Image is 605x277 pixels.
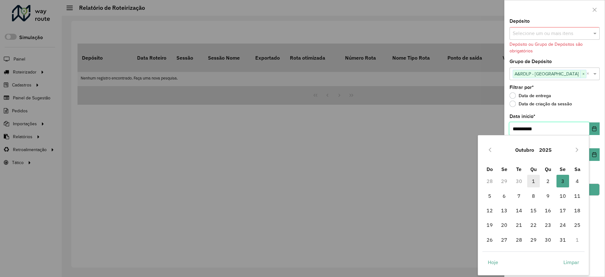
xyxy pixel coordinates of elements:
span: Se [560,166,566,172]
td: 22 [526,218,541,232]
span: 26 [483,233,496,246]
td: 30 [511,174,526,188]
td: 9 [541,189,555,203]
button: Choose Year [537,142,554,157]
span: 8 [527,190,540,202]
td: 13 [497,203,511,218]
td: 1 [570,233,585,247]
td: 31 [556,233,570,247]
td: 12 [482,203,497,218]
span: 2 [542,175,554,187]
span: 9 [542,190,554,202]
td: 30 [541,233,555,247]
span: 3 [556,175,569,187]
span: 22 [527,219,540,231]
span: 14 [513,204,525,217]
td: 4 [570,174,585,188]
span: 30 [542,233,554,246]
td: 7 [511,189,526,203]
td: 28 [482,174,497,188]
span: Qu [545,166,551,172]
label: Data de entrega [510,92,551,99]
span: 16 [542,204,554,217]
td: 2 [541,174,555,188]
button: Choose Date [589,148,600,161]
span: 25 [571,219,584,231]
button: Hoje [482,256,504,268]
label: Data de criação da sessão [510,101,572,107]
button: Choose Date [589,122,600,135]
label: Filtrar por [510,84,534,91]
span: Se [501,166,507,172]
label: Data início [510,113,535,120]
span: 7 [513,190,525,202]
span: 12 [483,204,496,217]
label: Depósito [510,17,530,25]
span: Te [516,166,521,172]
td: 3 [556,174,570,188]
span: Hoje [488,258,498,266]
span: 17 [556,204,569,217]
label: Grupo de Depósito [510,58,552,65]
td: 29 [497,174,511,188]
span: Limpar [563,258,579,266]
span: 20 [498,219,510,231]
span: 5 [483,190,496,202]
td: 15 [526,203,541,218]
td: 21 [511,218,526,232]
span: 31 [556,233,569,246]
formly-validation-message: Depósito ou Grupo de Depósitos são obrigatórios [510,42,583,53]
span: 23 [542,219,554,231]
div: Choose Date [478,135,589,275]
span: 4 [571,175,584,187]
td: 27 [497,233,511,247]
td: 23 [541,218,555,232]
td: 1 [526,174,541,188]
span: 27 [498,233,510,246]
span: 21 [513,219,525,231]
span: Do [487,166,493,172]
span: 1 [527,175,540,187]
span: 28 [513,233,525,246]
span: Clear all [586,70,592,78]
button: Previous Month [485,145,495,155]
td: 5 [482,189,497,203]
button: Limpar [558,256,585,268]
button: Choose Month [513,142,537,157]
td: 8 [526,189,541,203]
td: 18 [570,203,585,218]
td: 29 [526,233,541,247]
td: 10 [556,189,570,203]
td: 14 [511,203,526,218]
span: 10 [556,190,569,202]
td: 24 [556,218,570,232]
span: 29 [527,233,540,246]
span: 6 [498,190,510,202]
span: 19 [483,219,496,231]
span: 15 [527,204,540,217]
td: 20 [497,218,511,232]
td: 16 [541,203,555,218]
span: 24 [556,219,569,231]
span: × [580,70,586,78]
span: Sa [574,166,580,172]
span: A&RDLP - [GEOGRAPHIC_DATA] [513,70,580,78]
span: Qu [530,166,537,172]
button: Next Month [572,145,582,155]
td: 19 [482,218,497,232]
span: 18 [571,204,584,217]
td: 17 [556,203,570,218]
td: 6 [497,189,511,203]
td: 25 [570,218,585,232]
span: 11 [571,190,584,202]
td: 26 [482,233,497,247]
td: 28 [511,233,526,247]
span: 13 [498,204,510,217]
td: 11 [570,189,585,203]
